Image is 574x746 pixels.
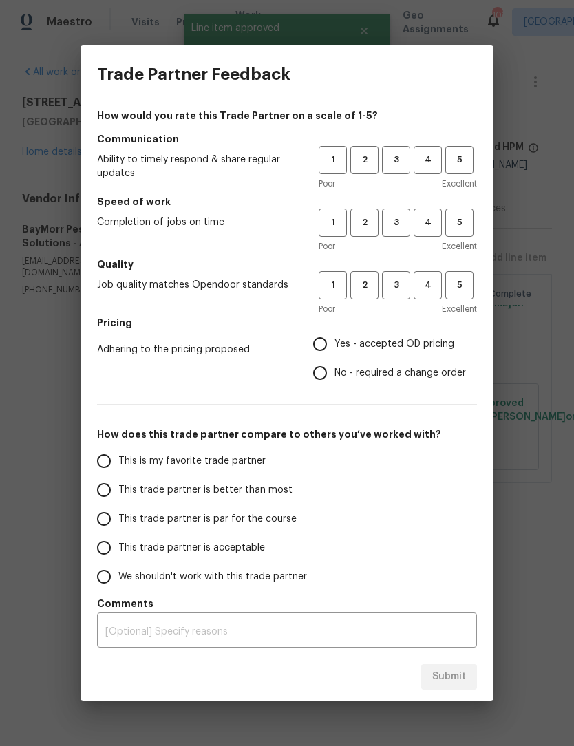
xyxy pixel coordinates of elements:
span: 4 [415,277,440,293]
span: We shouldn't work with this trade partner [118,570,307,584]
span: 2 [352,215,377,231]
span: 1 [320,152,346,168]
span: This trade partner is par for the course [118,512,297,526]
span: 5 [447,277,472,293]
button: 3 [382,271,410,299]
span: 1 [320,215,346,231]
h5: Quality [97,257,477,271]
span: This is my favorite trade partner [118,454,266,469]
button: 5 [445,209,474,237]
div: Pricing [313,330,477,387]
span: This trade partner is acceptable [118,541,265,555]
span: 3 [383,215,409,231]
button: 4 [414,209,442,237]
button: 1 [319,271,347,299]
span: This trade partner is better than most [118,483,293,498]
span: Excellent [442,239,477,253]
span: Adhering to the pricing proposed [97,343,291,356]
span: Poor [319,302,335,316]
button: 1 [319,146,347,174]
h5: Pricing [97,316,477,330]
button: 4 [414,271,442,299]
span: 4 [415,215,440,231]
span: 4 [415,152,440,168]
span: No - required a change order [334,366,466,381]
span: Poor [319,177,335,191]
h5: Speed of work [97,195,477,209]
h5: How does this trade partner compare to others you’ve worked with? [97,427,477,441]
span: 2 [352,152,377,168]
span: Excellent [442,177,477,191]
span: Ability to timely respond & share regular updates [97,153,297,180]
button: 3 [382,209,410,237]
button: 5 [445,146,474,174]
span: 3 [383,152,409,168]
button: 2 [350,271,379,299]
button: 3 [382,146,410,174]
h3: Trade Partner Feedback [97,65,290,84]
span: 2 [352,277,377,293]
span: 5 [447,215,472,231]
span: Completion of jobs on time [97,215,297,229]
button: 5 [445,271,474,299]
button: 2 [350,209,379,237]
button: 4 [414,146,442,174]
span: Poor [319,239,335,253]
span: 3 [383,277,409,293]
button: 1 [319,209,347,237]
span: Yes - accepted OD pricing [334,337,454,352]
h5: Communication [97,132,477,146]
button: 2 [350,146,379,174]
span: 5 [447,152,472,168]
h4: How would you rate this Trade Partner on a scale of 1-5? [97,109,477,122]
span: Excellent [442,302,477,316]
span: 1 [320,277,346,293]
h5: Comments [97,597,477,610]
div: How does this trade partner compare to others you’ve worked with? [97,447,477,591]
span: Job quality matches Opendoor standards [97,278,297,292]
